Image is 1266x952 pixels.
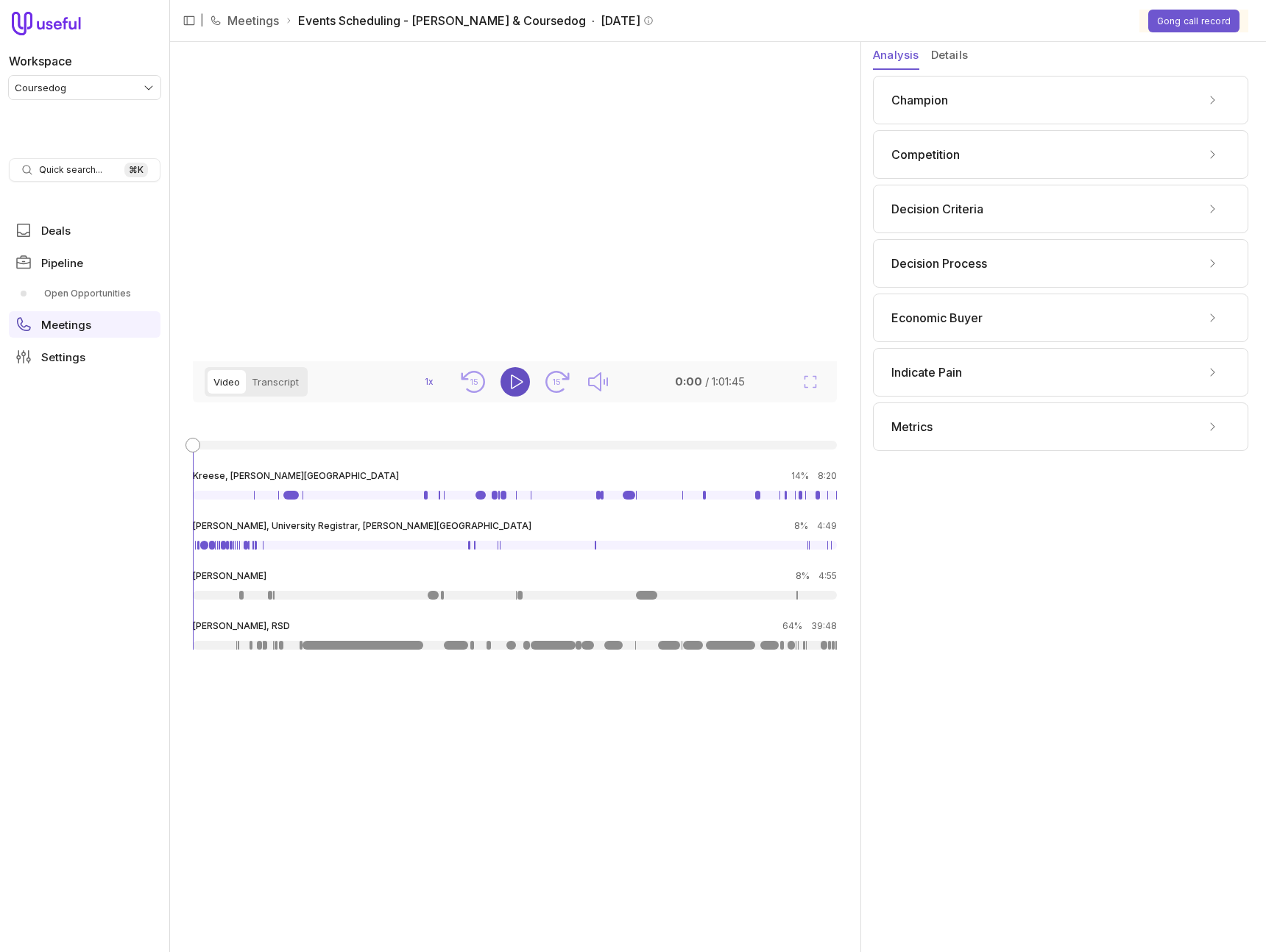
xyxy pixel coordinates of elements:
[931,42,968,70] button: Details
[246,370,305,394] button: Transcript
[9,217,160,244] a: Deals
[601,12,640,29] time: [DATE]
[791,470,837,482] div: 14%
[891,200,983,218] span: Decision Criteria
[41,352,85,363] span: Settings
[208,370,246,394] button: Video
[412,370,448,393] button: 1x
[817,520,837,531] time: 4:49
[1148,10,1240,32] button: Gong call record
[705,374,709,388] span: /
[9,282,160,305] div: Pipeline submenu
[796,570,837,582] div: 8%
[782,620,837,632] div: 64%
[41,319,91,330] span: Meetings
[675,374,702,388] time: 0:00
[586,12,601,29] span: ·
[9,52,72,70] label: Workspace
[193,470,399,482] span: Kreese, [PERSON_NAME][GEOGRAPHIC_DATA]
[583,367,612,397] button: Mute
[193,520,531,532] span: [PERSON_NAME], University Registrar, [PERSON_NAME][GEOGRAPHIC_DATA]
[41,225,71,236] span: Deals
[470,377,478,387] text: 15
[552,377,561,387] text: 15
[891,418,933,436] span: Metrics
[298,12,654,29] span: Events Scheduling - [PERSON_NAME] & Coursedog
[9,344,160,370] a: Settings
[891,363,962,381] span: Indicate Pain
[193,570,266,582] span: [PERSON_NAME]
[124,163,148,177] kbd: ⌘ K
[9,249,160,276] a: Pipeline
[796,367,825,397] button: Fullscreen
[811,620,837,631] time: 39:48
[9,282,160,305] a: Open Opportunities
[178,10,200,32] button: Collapse sidebar
[501,367,530,397] button: Play
[459,367,489,397] button: Seek back 15 seconds
[891,255,987,272] span: Decision Process
[39,164,102,176] span: Quick search...
[193,620,290,632] span: [PERSON_NAME], RSD
[9,311,160,338] a: Meetings
[891,309,983,327] span: Economic Buyer
[818,470,837,481] time: 8:20
[873,42,919,70] button: Analysis
[227,12,279,29] a: Meetings
[794,520,837,532] div: 8%
[818,570,837,581] time: 4:55
[712,374,745,388] time: 1:01:45
[200,12,204,29] span: |
[891,91,948,109] span: Champion
[891,146,960,163] span: Competition
[542,367,571,397] button: Seek forward 15 seconds
[41,257,83,269] span: Pipeline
